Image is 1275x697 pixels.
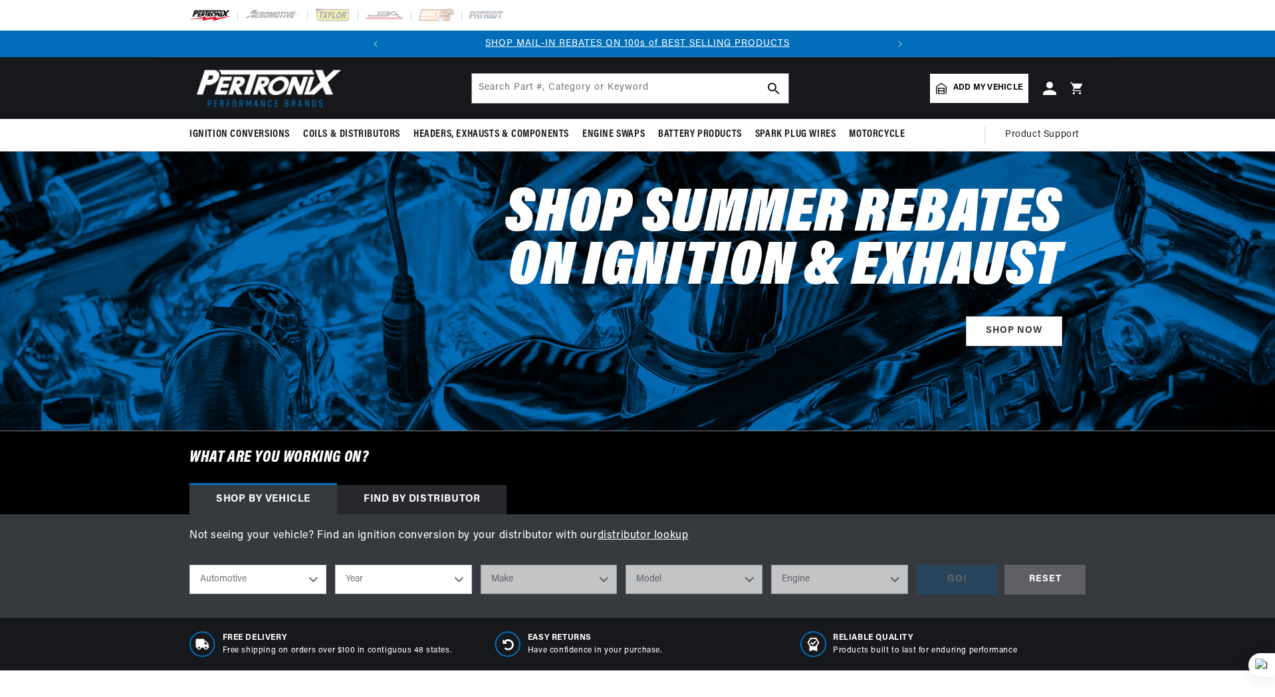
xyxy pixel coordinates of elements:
[189,528,1086,545] p: Not seeing your vehicle? Find an ignition conversion by your distributor with our
[528,633,662,644] span: Easy Returns
[833,633,1017,644] span: RELIABLE QUALITY
[362,31,389,57] button: Translation missing: en.sections.announcements.previous_announcement
[189,65,342,111] img: Pertronix
[1004,565,1086,595] div: RESET
[223,645,452,656] p: Free shipping on orders over $100 in contiguous 48 states.
[842,119,911,150] summary: Motorcycle
[749,119,843,150] summary: Spark Plug Wires
[755,128,836,142] span: Spark Plug Wires
[887,31,913,57] button: Translation missing: en.sections.announcements.next_announcement
[189,485,337,514] div: Shop by vehicle
[337,485,507,514] div: Find by Distributor
[651,119,749,150] summary: Battery Products
[494,189,1062,295] h2: Shop Summer Rebates on Ignition & Exhaust
[759,74,788,103] button: search button
[156,31,1119,57] slideshow-component: Translation missing: en.sections.announcements.announcement_bar
[1005,128,1079,142] span: Product Support
[189,565,326,594] select: Ride Type
[481,565,618,594] select: Make
[223,633,452,644] span: Free Delivery
[156,431,1119,484] h6: What are you working on?
[303,128,400,142] span: Coils & Distributors
[658,128,742,142] span: Battery Products
[626,565,762,594] select: Model
[389,37,887,51] div: Announcement
[953,82,1022,94] span: Add my vehicle
[407,119,576,150] summary: Headers, Exhausts & Components
[598,530,689,541] a: distributor lookup
[582,128,645,142] span: Engine Swaps
[335,565,472,594] select: Year
[296,119,407,150] summary: Coils & Distributors
[930,74,1028,103] a: Add my vehicle
[389,37,887,51] div: 1 of 2
[833,645,1017,656] p: Products built to last for enduring performance
[189,119,296,150] summary: Ignition Conversions
[485,39,790,49] a: SHOP MAIL-IN REBATES ON 100s of BEST SELLING PRODUCTS
[849,128,905,142] span: Motorcycle
[1005,119,1086,151] summary: Product Support
[413,128,569,142] span: Headers, Exhausts & Components
[966,316,1062,346] a: Shop Now
[472,74,788,103] input: Search Part #, Category or Keyword
[189,128,290,142] span: Ignition Conversions
[576,119,651,150] summary: Engine Swaps
[771,565,908,594] select: Engine
[528,645,662,656] p: Have confidence in your purchase.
